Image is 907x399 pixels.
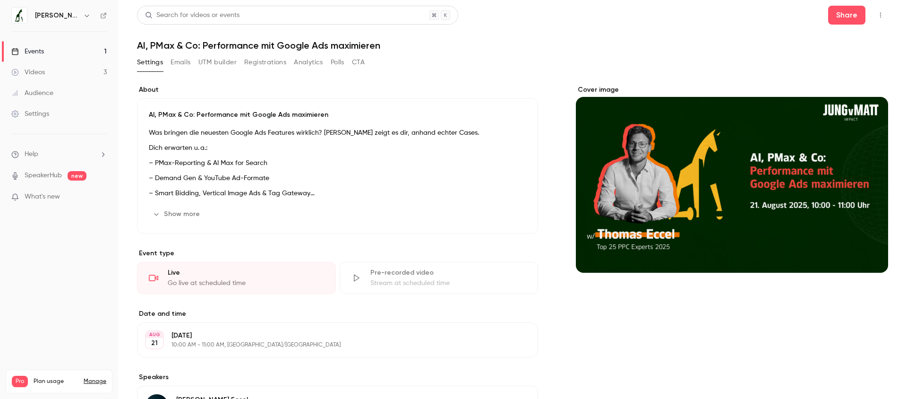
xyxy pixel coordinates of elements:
[137,249,538,258] p: Event type
[149,207,205,222] button: Show more
[137,85,538,95] label: About
[576,85,888,95] label: Cover image
[171,331,488,340] p: [DATE]
[146,331,163,338] div: AUG
[352,55,365,70] button: CTA
[137,55,163,70] button: Settings
[11,149,107,159] li: help-dropdown-opener
[25,192,60,202] span: What's new
[168,278,324,288] div: Go live at scheduled time
[331,55,344,70] button: Polls
[137,373,538,382] label: Speakers
[828,6,865,25] button: Share
[294,55,323,70] button: Analytics
[151,338,158,348] p: 21
[34,378,78,385] span: Plan usage
[145,10,240,20] div: Search for videos or events
[11,88,53,98] div: Audience
[137,40,888,51] h1: AI, PMax & Co: Performance mit Google Ads maximieren
[11,68,45,77] div: Videos
[12,8,27,23] img: Jung von Matt IMPACT
[68,171,86,181] span: new
[12,376,28,387] span: Pro
[137,262,336,294] div: LiveGo live at scheduled time
[576,85,888,273] section: Cover image
[149,127,526,139] p: Was bringen die neuesten Google Ads Features wirklich? [PERSON_NAME] zeigt es dir, anhand echter ...
[84,378,106,385] a: Manage
[149,188,526,199] p: – Smart Bidding, Vertical Image Ads & Tag Gateway
[25,171,62,181] a: SpeakerHub
[35,11,79,20] h6: [PERSON_NAME] von [PERSON_NAME] IMPACT
[137,309,538,319] label: Date and time
[171,341,488,349] p: 10:00 AM - 11:00 AM, [GEOGRAPHIC_DATA]/[GEOGRAPHIC_DATA]
[340,262,539,294] div: Pre-recorded videoStream at scheduled time
[370,268,527,278] div: Pre-recorded video
[149,110,526,120] p: AI, PMax & Co: Performance mit Google Ads maximieren
[168,268,324,278] div: Live
[244,55,286,70] button: Registrations
[11,109,49,119] div: Settings
[149,173,526,184] p: – Demand Gen & YouTube Ad-Formate
[25,149,38,159] span: Help
[198,55,237,70] button: UTM builder
[171,55,190,70] button: Emails
[149,157,526,169] p: – PMax-Reporting & AI Max for Search
[370,278,527,288] div: Stream at scheduled time
[11,47,44,56] div: Events
[149,142,526,154] p: Dich erwarten u. a.:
